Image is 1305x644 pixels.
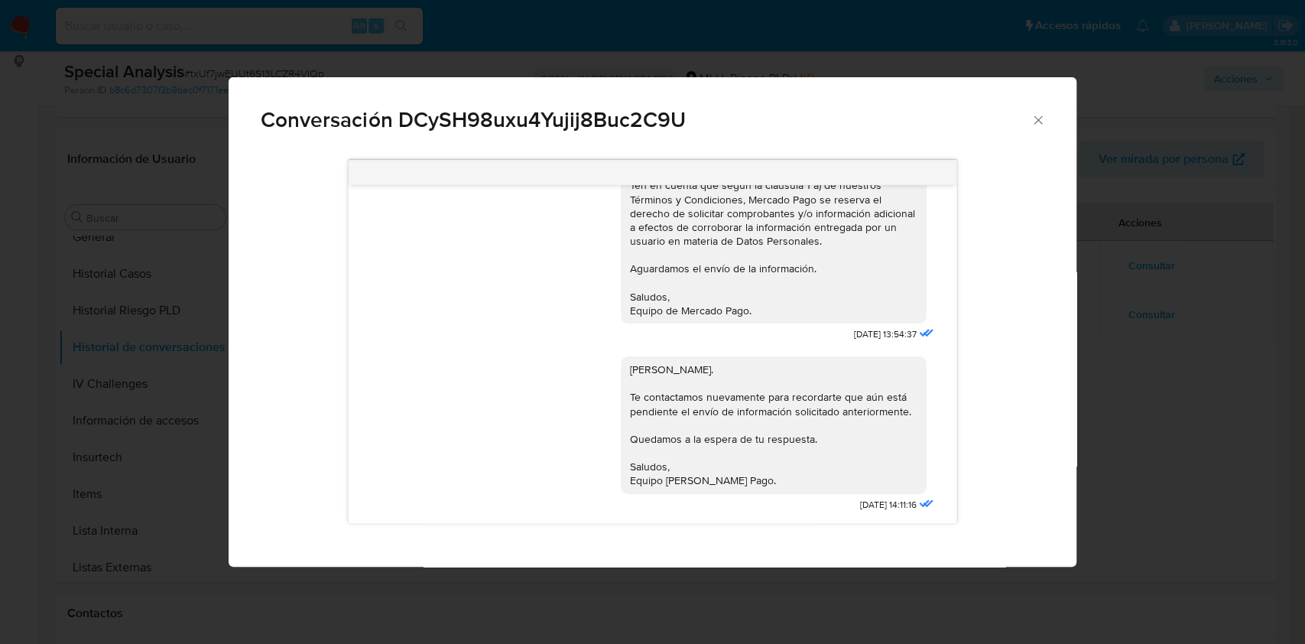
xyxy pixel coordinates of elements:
span: Conversación DCySH98uxu4Yujij8Buc2C9U [261,109,1031,131]
div: Comunicación [229,77,1076,568]
span: [DATE] 14:11:16 [860,499,917,512]
button: Cerrar [1031,112,1044,126]
span: [DATE] 13:54:37 [854,328,917,341]
div: [PERSON_NAME]. Te contactamos nuevamente para recordarte que aún está pendiente el envío de infor... [630,363,917,488]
